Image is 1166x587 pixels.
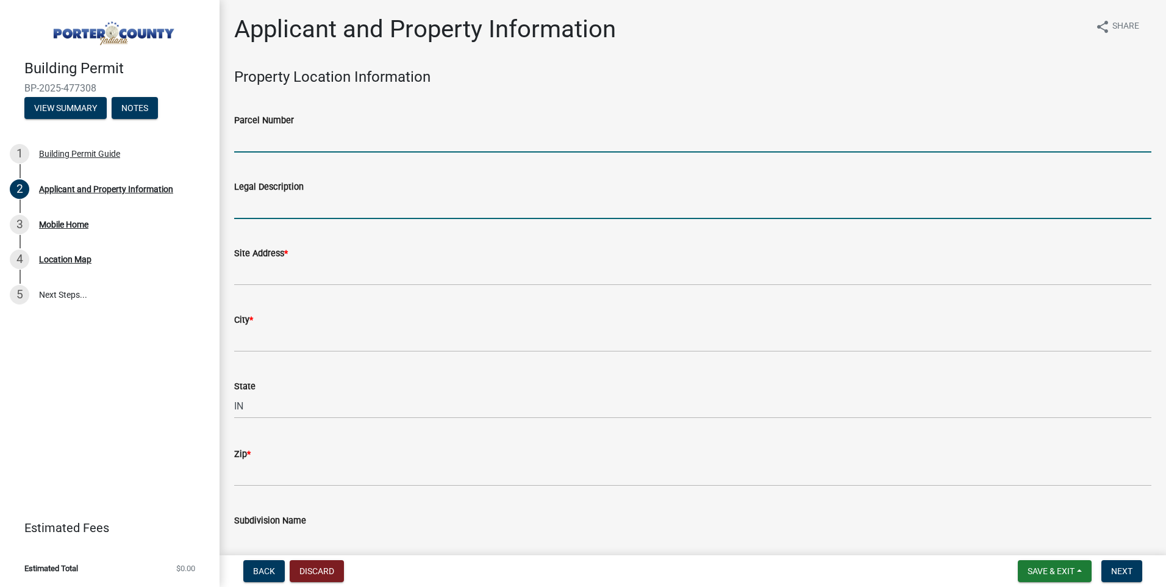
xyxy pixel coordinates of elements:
h4: Property Location Information [234,68,1151,86]
div: Building Permit Guide [39,149,120,158]
span: Back [253,566,275,576]
label: Zip [234,450,251,459]
button: shareShare [1086,15,1149,38]
wm-modal-confirm: Notes [112,104,158,113]
label: Parcel Number [234,117,294,125]
div: Applicant and Property Information [39,185,173,193]
span: Estimated Total [24,564,78,572]
button: Notes [112,97,158,119]
wm-modal-confirm: Summary [24,104,107,113]
label: Subdivision Name [234,517,306,525]
button: Back [243,560,285,582]
div: Mobile Home [39,220,88,229]
img: Porter County, Indiana [24,13,200,47]
div: 2 [10,179,29,199]
span: BP-2025-477308 [24,82,195,94]
h1: Applicant and Property Information [234,15,616,44]
div: 4 [10,250,29,269]
a: Estimated Fees [10,516,200,540]
button: Next [1101,560,1142,582]
span: Save & Exit [1028,566,1075,576]
span: $0.00 [176,564,195,572]
span: Share [1112,20,1139,34]
button: View Summary [24,97,107,119]
label: City [234,316,253,325]
div: 5 [10,285,29,304]
label: Legal Description [234,183,304,192]
label: State [234,383,256,391]
h4: Building Permit [24,60,210,77]
label: Site Address [234,250,288,258]
div: 3 [10,215,29,234]
div: 1 [10,144,29,164]
i: share [1095,20,1110,34]
button: Discard [290,560,344,582]
button: Save & Exit [1018,560,1092,582]
span: Next [1111,566,1132,576]
div: Location Map [39,255,91,264]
